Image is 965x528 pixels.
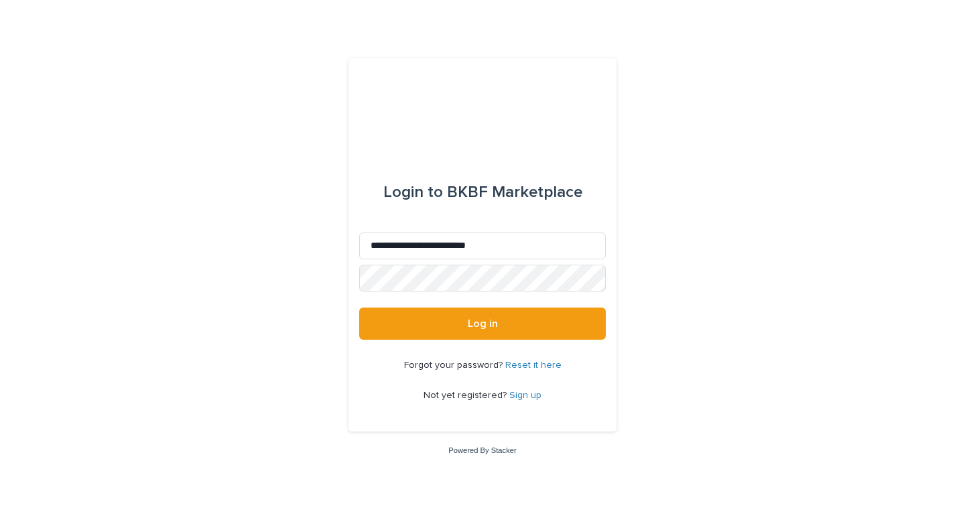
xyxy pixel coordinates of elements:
[509,391,541,400] a: Sign up
[383,184,443,200] span: Login to
[415,90,550,131] img: l65f3yHPToSKODuEVUav
[404,360,505,370] span: Forgot your password?
[424,391,509,400] span: Not yet registered?
[383,174,582,211] div: BKBF Marketplace
[468,318,498,329] span: Log in
[359,308,606,340] button: Log in
[448,446,516,454] a: Powered By Stacker
[505,360,562,370] a: Reset it here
